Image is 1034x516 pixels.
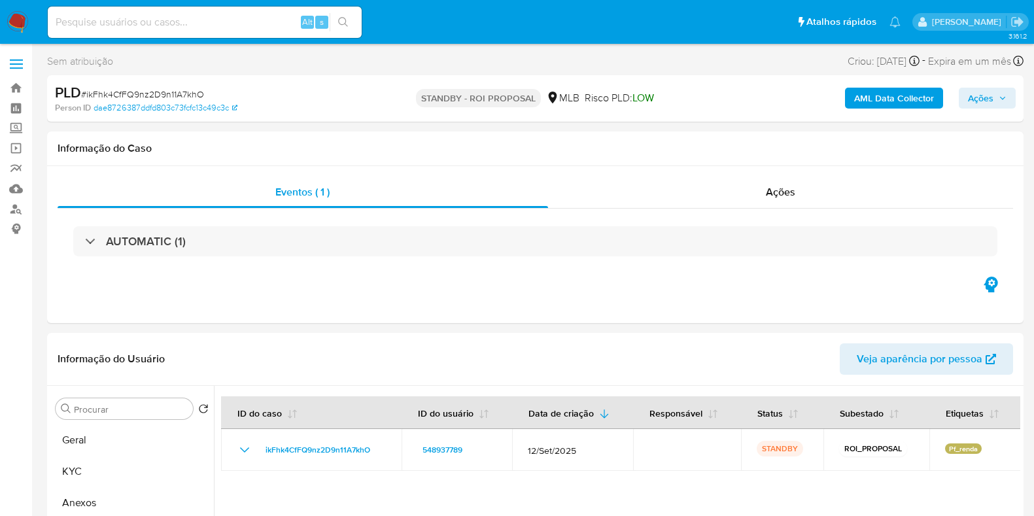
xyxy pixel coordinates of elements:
[50,424,214,456] button: Geral
[81,88,204,101] span: # ikFhk4CfFQ9nz2D9n11A7khO
[74,404,188,415] input: Procurar
[50,456,214,487] button: KYC
[55,82,81,103] b: PLD
[416,89,541,107] p: STANDBY - ROI PROPOSAL
[106,234,186,249] h3: AUTOMATIC (1)
[94,102,237,114] a: dae8726387ddfd803c73fcfc13c49c3c
[58,353,165,366] h1: Informação do Usuário
[632,90,654,105] span: LOW
[61,404,71,414] button: Procurar
[1010,15,1024,29] a: Sair
[275,184,330,199] span: Eventos ( 1 )
[932,16,1006,28] p: jhonata.costa@mercadolivre.com
[48,14,362,31] input: Pesquise usuários ou casos...
[330,13,356,31] button: search-icon
[857,343,982,375] span: Veja aparência por pessoa
[889,16,901,27] a: Notificações
[766,184,795,199] span: Ações
[840,343,1013,375] button: Veja aparência por pessoa
[55,102,91,114] b: Person ID
[73,226,997,256] div: AUTOMATIC (1)
[854,88,934,109] b: AML Data Collector
[845,88,943,109] button: AML Data Collector
[968,88,993,109] span: Ações
[47,54,113,69] span: Sem atribuição
[546,91,579,105] div: MLB
[198,404,209,418] button: Retornar ao pedido padrão
[959,88,1016,109] button: Ações
[848,52,920,70] div: Criou: [DATE]
[320,16,324,28] span: s
[922,52,925,70] span: -
[302,16,313,28] span: Alt
[806,15,876,29] span: Atalhos rápidos
[58,142,1013,155] h1: Informação do Caso
[928,54,1011,69] span: Expira em um mês
[585,91,654,105] span: Risco PLD:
